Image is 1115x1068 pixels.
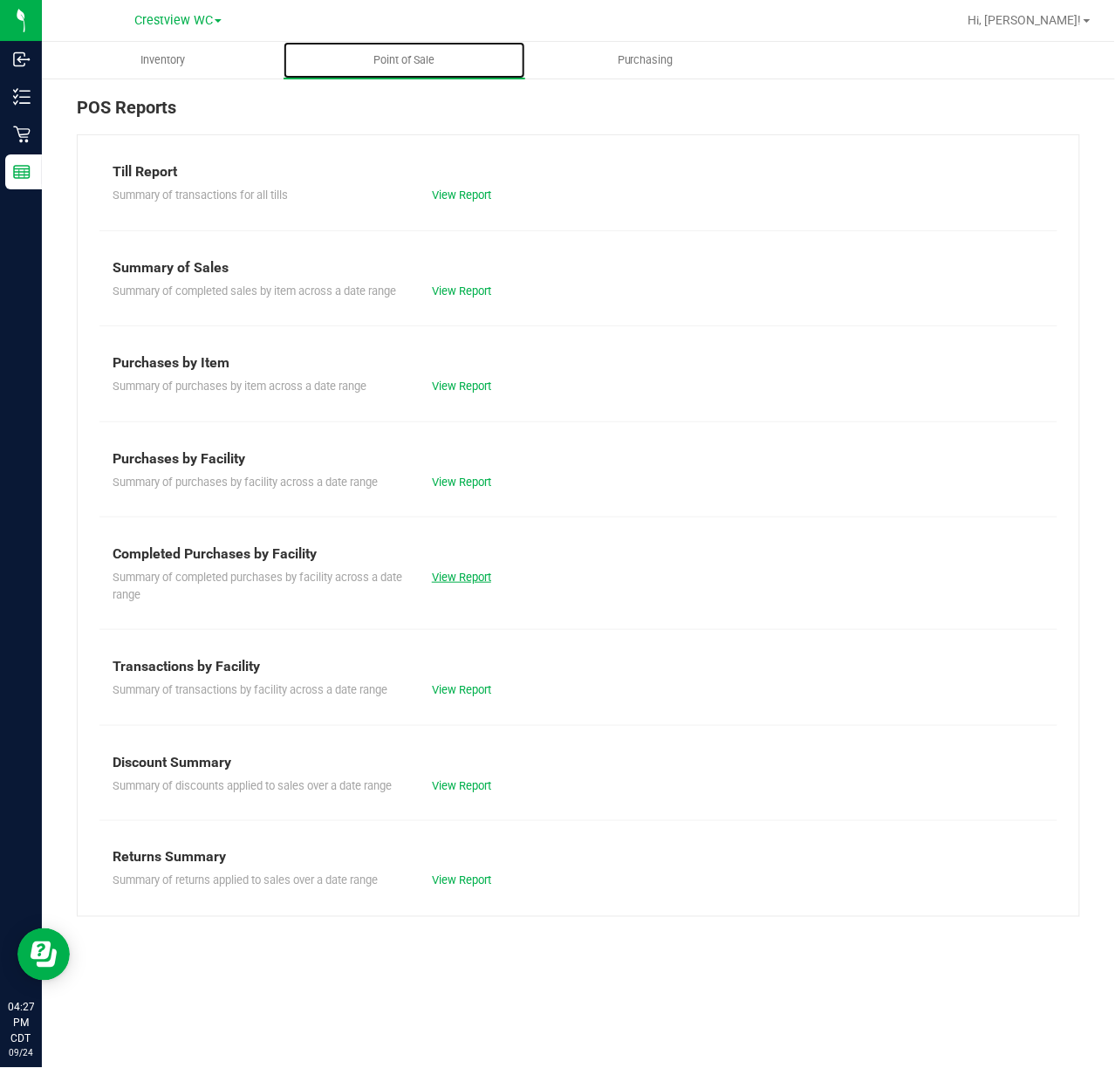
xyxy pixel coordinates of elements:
[594,52,697,68] span: Purchasing
[113,284,396,298] span: Summary of completed sales by item across a date range
[113,353,1044,373] div: Purchases by Item
[113,161,1044,182] div: Till Report
[77,94,1080,134] div: POS Reports
[113,874,378,887] span: Summary of returns applied to sales over a date range
[113,188,288,202] span: Summary of transactions for all tills
[432,683,491,696] a: View Report
[13,51,31,68] inline-svg: Inbound
[8,1000,34,1047] p: 04:27 PM CDT
[113,476,378,489] span: Summary of purchases by facility across a date range
[13,126,31,143] inline-svg: Retail
[432,380,491,393] a: View Report
[13,88,31,106] inline-svg: Inventory
[17,928,70,981] iframe: Resource center
[113,571,402,601] span: Summary of completed purchases by facility across a date range
[113,257,1044,278] div: Summary of Sales
[134,13,213,28] span: Crestview WC
[968,13,1082,27] span: Hi, [PERSON_NAME]!
[113,448,1044,469] div: Purchases by Facility
[113,544,1044,565] div: Completed Purchases by Facility
[432,571,491,584] a: View Report
[113,656,1044,677] div: Transactions by Facility
[525,42,767,79] a: Purchasing
[113,683,387,696] span: Summary of transactions by facility across a date range
[432,779,491,792] a: View Report
[113,380,366,393] span: Summary of purchases by item across a date range
[432,476,491,489] a: View Report
[350,52,458,68] span: Point of Sale
[284,42,525,79] a: Point of Sale
[8,1047,34,1060] p: 09/24
[432,188,491,202] a: View Report
[432,874,491,887] a: View Report
[113,779,392,792] span: Summary of discounts applied to sales over a date range
[42,42,284,79] a: Inventory
[113,847,1044,868] div: Returns Summary
[13,163,31,181] inline-svg: Reports
[113,752,1044,773] div: Discount Summary
[117,52,209,68] span: Inventory
[432,284,491,298] a: View Report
